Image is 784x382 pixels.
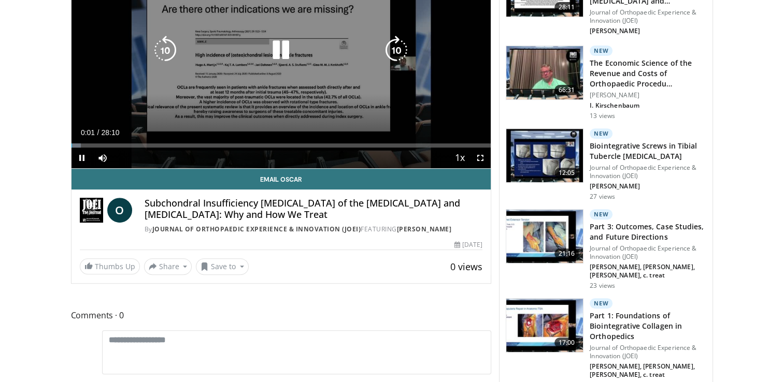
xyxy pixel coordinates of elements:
h3: The Economic Science of the Revenue and Costs of Orthopaedic Procedu… [590,58,706,89]
div: [DATE] [454,240,482,249]
span: 0 views [450,260,482,273]
a: [PERSON_NAME] [397,225,452,233]
h4: Subchondral Insufficiency [MEDICAL_DATA] of the [MEDICAL_DATA] and [MEDICAL_DATA]: Why and How We... [145,198,483,220]
div: By FEATURING [145,225,483,234]
img: Journal of Orthopaedic Experience & Innovation (JOEI) [80,198,103,223]
p: Journal of Orthopaedic Experience & Innovation (JOEI) [590,244,706,261]
p: New [590,46,612,56]
button: Mute [92,148,113,168]
span: Comments 0 [71,308,492,322]
p: [PERSON_NAME] [590,91,706,99]
p: 13 views [590,112,615,120]
a: Email Oscar [72,169,491,189]
p: [PERSON_NAME] [590,182,706,190]
p: [PERSON_NAME], [PERSON_NAME], [PERSON_NAME], c. treat [590,263,706,280]
p: New [590,128,612,139]
h3: Biointegrative Screws in Tibial Tubercle [MEDICAL_DATA] [590,141,706,161]
a: Thumbs Up [80,258,140,274]
p: 27 views [590,193,615,201]
a: O [107,198,132,223]
h3: Part 1: Foundations of Biointegrative Collagen in Orthopedics [590,311,706,342]
button: Share [144,258,192,275]
a: 66:31 New The Economic Science of the Revenue and Costs of Orthopaedic Procedu… [PERSON_NAME] I. ... [506,46,706,120]
a: 21:16 New Part 3: Outcomes, Case Studies, and Future Directions Journal of Orthopaedic Experience... [506,209,706,290]
a: Journal of Orthopaedic Experience & Innovation (JOEI) [152,225,361,233]
p: I. Kirschenbaum [590,101,706,110]
button: Fullscreen [470,148,491,168]
span: 28:10 [101,128,119,137]
a: 12:05 New Biointegrative Screws in Tibial Tubercle [MEDICAL_DATA] Journal of Orthopaedic Experien... [506,128,706,201]
span: 66:31 [554,85,579,95]
button: Pause [72,148,92,168]
button: Playback Rate [449,148,470,168]
span: 17:00 [554,337,579,348]
p: [PERSON_NAME], [PERSON_NAME], [PERSON_NAME], c. treat [590,362,706,379]
p: Journal of Orthopaedic Experience & Innovation (JOEI) [590,8,706,25]
button: Save to [196,258,249,275]
span: 0:01 [81,128,95,137]
p: New [590,298,612,308]
img: b35d65a9-7d45-400a-8b67-eef5d228f227.150x105_q85_crop-smart_upscale.jpg [506,210,583,263]
p: New [590,209,612,219]
span: 21:16 [554,248,579,259]
h3: Part 3: Outcomes, Case Studies, and Future Directions [590,222,706,242]
p: 23 views [590,282,615,290]
img: c28faab9-c4a6-4db2-ad81-9ac83c375198.150x105_q85_crop-smart_upscale.jpg [506,129,583,183]
p: [PERSON_NAME] [590,27,706,35]
span: 12:05 [554,168,579,178]
span: / [97,128,99,137]
p: Journal of Orthopaedic Experience & Innovation (JOEI) [590,164,706,180]
p: Journal of Orthopaedic Experience & Innovation (JOEI) [590,344,706,360]
div: Progress Bar [72,143,491,148]
img: 63ae7db7-4772-4245-8474-3d0ac4781287.150x105_q85_crop-smart_upscale.jpg [506,46,583,100]
img: 21cc53e3-2ad0-443c-9dfc-59df409b96e5.150x105_q85_crop-smart_upscale.jpg [506,299,583,352]
span: 28:11 [554,2,579,12]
